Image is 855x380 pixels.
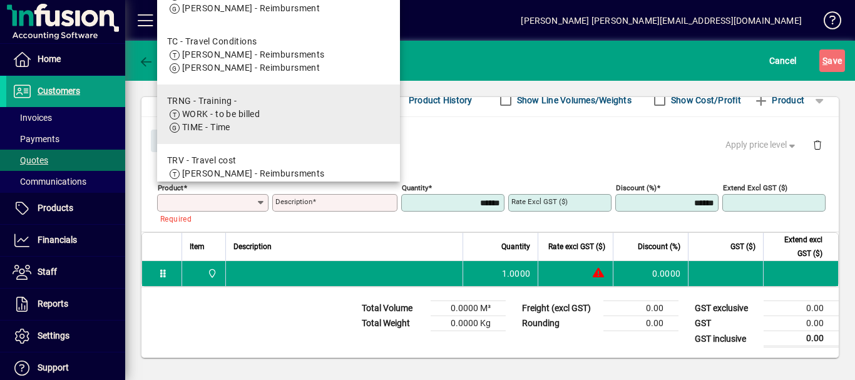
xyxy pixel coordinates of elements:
[6,321,125,352] a: Settings
[521,11,802,31] div: [PERSON_NAME] [PERSON_NAME][EMAIL_ADDRESS][DOMAIN_NAME]
[613,261,688,286] td: 0.0000
[723,183,787,192] mat-label: Extend excl GST ($)
[771,233,822,260] span: Extend excl GST ($)
[204,267,218,280] span: Central
[764,331,839,347] td: 0.00
[182,63,320,73] span: [PERSON_NAME] - Reimbursment
[13,177,86,187] span: Communications
[182,49,325,59] span: [PERSON_NAME] - Reimbursments
[38,235,77,245] span: Financials
[6,44,125,75] a: Home
[725,138,798,151] span: Apply price level
[6,128,125,150] a: Payments
[511,197,568,206] mat-label: Rate excl GST ($)
[6,225,125,256] a: Financials
[38,299,68,309] span: Reports
[548,240,605,254] span: Rate excl GST ($)
[766,49,800,72] button: Cancel
[516,301,603,316] td: Freight (excl GST)
[167,95,260,108] div: TRNG - Training -
[141,117,839,163] div: Product
[157,25,400,85] mat-option: TC - Travel Conditions
[38,86,80,96] span: Customers
[167,154,325,167] div: TRV - Travel cost
[182,109,260,119] span: WORK - to be billed
[638,240,680,254] span: Discount (%)
[730,240,755,254] span: GST ($)
[431,316,506,331] td: 0.0000 Kg
[668,94,741,106] label: Show Cost/Profit
[6,107,125,128] a: Invoices
[38,331,69,341] span: Settings
[157,85,400,144] mat-option: TRNG - Training -
[13,155,48,165] span: Quotes
[167,35,325,48] div: TC - Travel Conditions
[233,240,272,254] span: Description
[6,171,125,192] a: Communications
[769,51,797,71] span: Cancel
[402,183,428,192] mat-label: Quantity
[603,316,678,331] td: 0.00
[409,90,473,110] span: Product History
[275,197,312,206] mat-label: Description
[38,54,61,64] span: Home
[356,316,431,331] td: Total Weight
[156,131,188,151] span: Close
[13,134,59,144] span: Payments
[802,130,832,160] button: Delete
[38,203,73,213] span: Products
[689,316,764,331] td: GST
[138,56,180,66] span: Back
[502,267,531,280] span: 1.0000
[182,168,325,178] span: [PERSON_NAME] - Reimbursments
[13,113,52,123] span: Invoices
[158,183,183,192] mat-label: Product
[720,134,803,157] button: Apply price level
[501,240,530,254] span: Quantity
[616,183,657,192] mat-label: Discount (%)
[516,316,603,331] td: Rounding
[151,130,193,152] button: Close
[157,144,400,203] mat-option: TRV - Travel cost
[190,240,205,254] span: Item
[160,212,259,225] mat-error: Required
[764,301,839,316] td: 0.00
[135,49,183,72] button: Back
[431,301,506,316] td: 0.0000 M³
[802,139,832,150] app-page-header-button: Delete
[689,301,764,316] td: GST exclusive
[182,122,230,132] span: TIME - Time
[764,316,839,331] td: 0.00
[6,257,125,288] a: Staff
[822,56,827,66] span: S
[819,49,845,72] button: Save
[814,3,839,43] a: Knowledge Base
[6,193,125,224] a: Products
[356,301,431,316] td: Total Volume
[6,289,125,320] a: Reports
[515,94,632,106] label: Show Line Volumes/Weights
[148,135,197,146] app-page-header-button: Close
[6,150,125,171] a: Quotes
[38,267,57,277] span: Staff
[603,301,678,316] td: 0.00
[125,49,194,72] app-page-header-button: Back
[38,362,69,372] span: Support
[404,89,478,111] button: Product History
[182,3,320,13] span: [PERSON_NAME] - Reimbursment
[822,51,842,71] span: ave
[689,331,764,347] td: GST inclusive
